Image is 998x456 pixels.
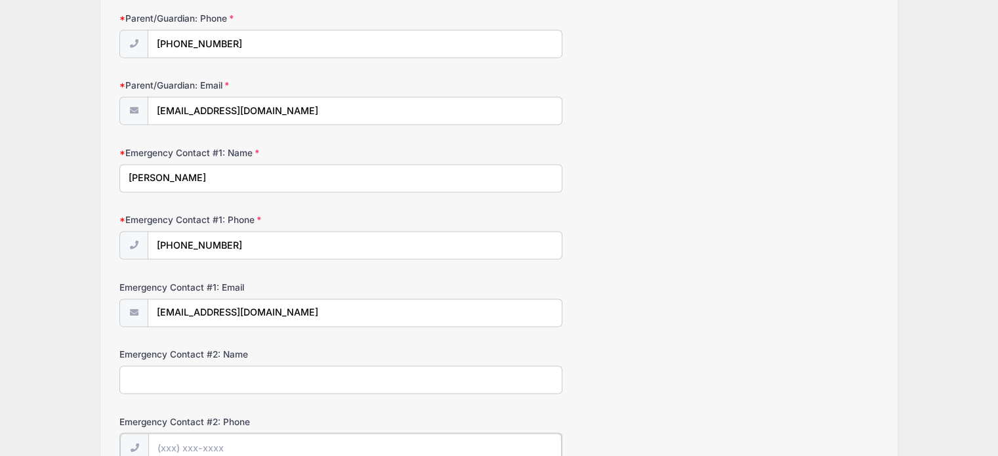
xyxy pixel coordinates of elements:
[148,231,562,259] input: (xxx) xxx-xxxx
[119,348,373,361] label: Emergency Contact #2: Name
[119,213,373,226] label: Emergency Contact #1: Phone
[119,79,373,92] label: Parent/Guardian: Email
[119,415,373,428] label: Emergency Contact #2: Phone
[148,30,562,58] input: (xxx) xxx-xxxx
[119,12,373,25] label: Parent/Guardian: Phone
[119,146,373,159] label: Emergency Contact #1: Name
[148,96,562,125] input: email@email.com
[148,299,562,327] input: email@email.com
[119,281,373,294] label: Emergency Contact #1: Email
